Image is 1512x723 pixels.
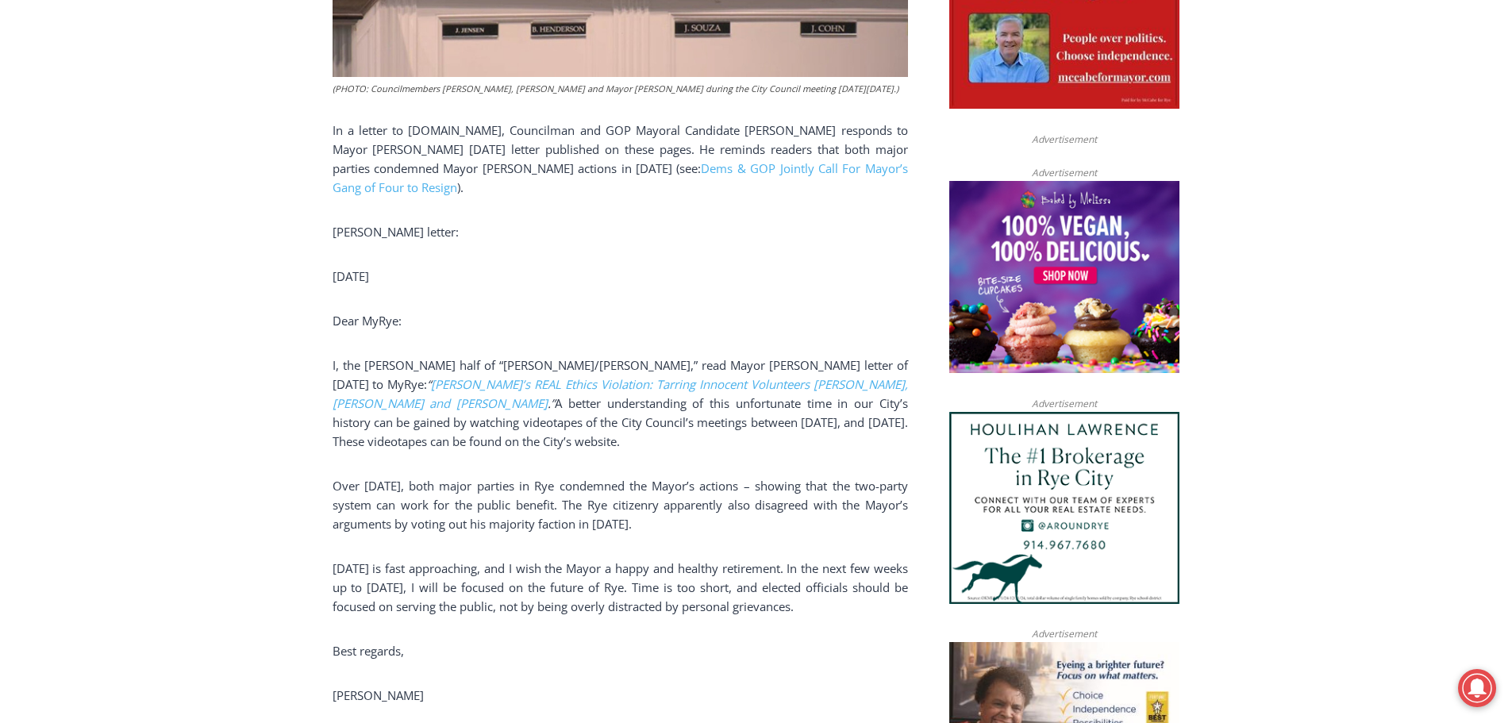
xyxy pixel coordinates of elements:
a: Intern @ [DOMAIN_NAME] [382,154,769,198]
p: [DATE] is fast approaching, and I wish the Mayor a happy and healthy retirement. In the next few ... [333,559,908,616]
figcaption: (PHOTO: Councilmembers [PERSON_NAME], [PERSON_NAME] and Mayor [PERSON_NAME] during the City Counc... [333,82,908,96]
p: [PERSON_NAME] letter: [333,222,908,241]
div: "I learned about the history of a place I’d honestly never considered even as a resident of [GEOG... [401,1,750,154]
span: Advertisement [1016,396,1113,411]
span: Advertisement [1016,165,1113,180]
img: Houlihan Lawrence The #1 Brokerage in Rye City [949,412,1179,604]
p: [PERSON_NAME] [333,686,908,705]
em: “ .” [333,376,908,411]
p: Dear MyRye: [333,311,908,330]
a: [PERSON_NAME]’s REAL Ethics Violation: Tarring Innocent Volunteers [PERSON_NAME], [PERSON_NAME] a... [333,376,908,411]
p: I, the [PERSON_NAME] half of “[PERSON_NAME]/[PERSON_NAME],” read Mayor [PERSON_NAME] letter of [D... [333,356,908,451]
img: Baked by Melissa [949,181,1179,373]
p: In a letter to [DOMAIN_NAME], Councilman and GOP Mayoral Candidate [PERSON_NAME] responds to Mayo... [333,121,908,197]
span: Advertisement [1016,132,1113,147]
span: Intern @ [DOMAIN_NAME] [415,158,736,194]
p: [DATE] [333,267,908,286]
p: Best regards, [333,641,908,660]
span: Advertisement [1016,626,1113,641]
p: Over [DATE], both major parties in Rye condemned the Mayor’s actions – showing that the two-party... [333,476,908,533]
